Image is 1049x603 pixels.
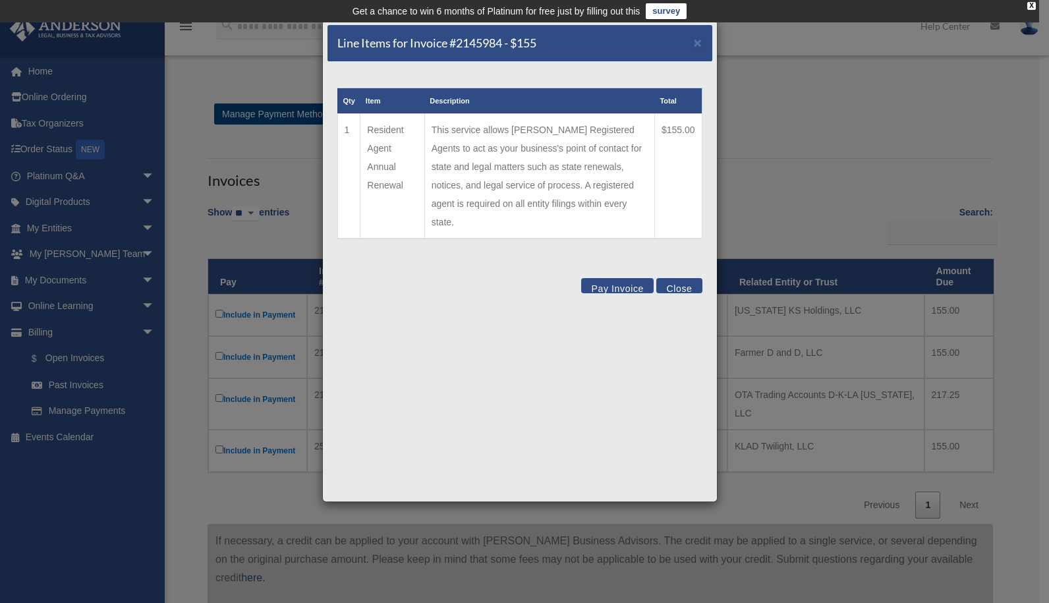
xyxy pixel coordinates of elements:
[694,36,702,49] button: Close
[654,88,702,114] th: Total
[654,114,702,239] td: $155.00
[353,3,640,19] div: Get a chance to win 6 months of Platinum for free just by filling out this
[646,3,687,19] a: survey
[1027,2,1036,10] div: close
[337,114,360,239] td: 1
[424,88,654,114] th: Description
[337,35,536,51] h5: Line Items for Invoice #2145984 - $155
[424,114,654,239] td: This service allows [PERSON_NAME] Registered Agents to act as your business's point of contact fo...
[656,278,702,293] button: Close
[337,88,360,114] th: Qty
[360,88,424,114] th: Item
[360,114,424,239] td: Resident Agent Annual Renewal
[694,35,702,50] span: ×
[581,278,654,293] button: Pay Invoice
